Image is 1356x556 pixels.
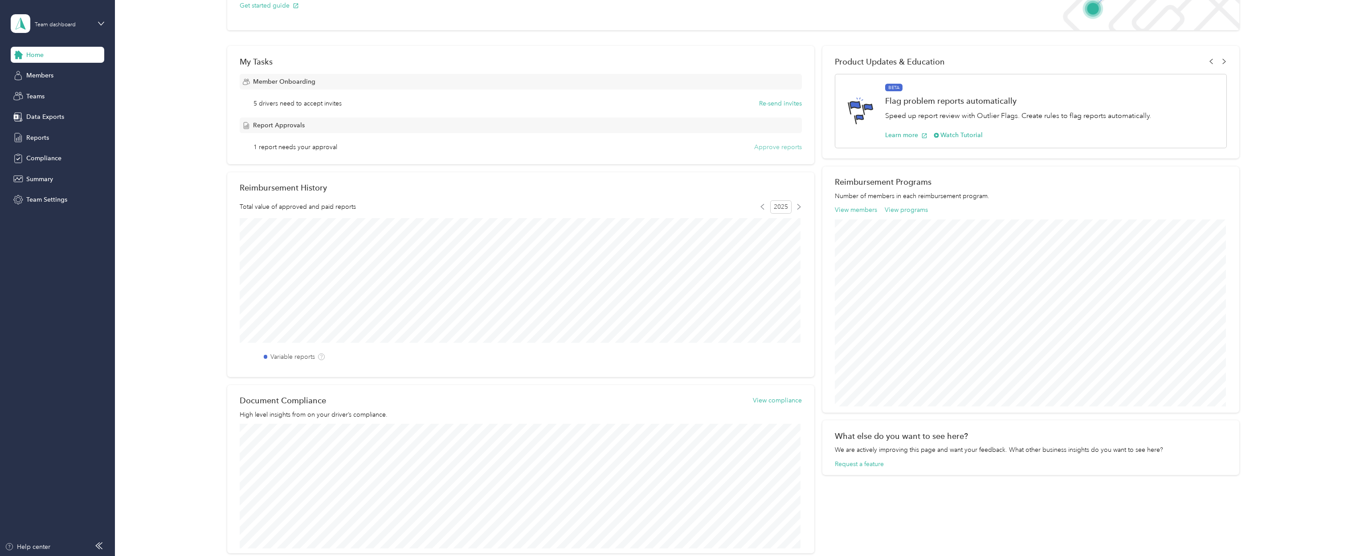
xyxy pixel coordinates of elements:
[885,110,1151,122] p: Speed up report review with Outlier Flags. Create rules to flag reports automatically.
[240,57,802,66] div: My Tasks
[835,191,1227,201] p: Number of members in each reimbursement program.
[835,445,1227,455] div: We are actively improving this page and want your feedback. What other business insights do you w...
[26,50,44,60] span: Home
[26,112,64,122] span: Data Exports
[770,200,792,214] span: 2025
[26,175,53,184] span: Summary
[240,183,327,192] h2: Reimbursement History
[26,92,45,101] span: Teams
[5,542,50,552] button: Help center
[885,96,1151,106] h1: Flag problem reports automatically
[35,22,76,28] div: Team dashboard
[885,205,928,215] button: View programs
[270,352,315,361] label: Variable reports
[26,133,49,142] span: Reports
[26,154,61,163] span: Compliance
[835,57,945,66] span: Product Updates & Education
[934,130,983,140] button: Watch Tutorial
[835,431,1227,441] div: What else do you want to see here?
[753,396,802,405] button: View compliance
[253,121,305,130] span: Report Approvals
[1306,506,1356,556] iframe: Everlance-gr Chat Button Frame
[240,410,802,419] p: High level insights from on your driver’s compliance.
[240,1,299,10] button: Get started guide
[253,142,337,152] span: 1 report needs your approval
[240,396,326,405] h2: Document Compliance
[835,177,1227,187] h2: Reimbursement Programs
[835,459,884,469] button: Request a feature
[759,99,802,108] button: Re-send invites
[253,99,342,108] span: 5 drivers need to accept invites
[253,77,315,86] span: Member Onboarding
[835,205,877,215] button: View members
[885,84,903,92] span: BETA
[885,130,927,140] button: Learn more
[240,202,356,211] span: Total value of approved and paid reports
[754,142,802,152] button: Approve reports
[26,71,53,80] span: Members
[26,195,67,204] span: Team Settings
